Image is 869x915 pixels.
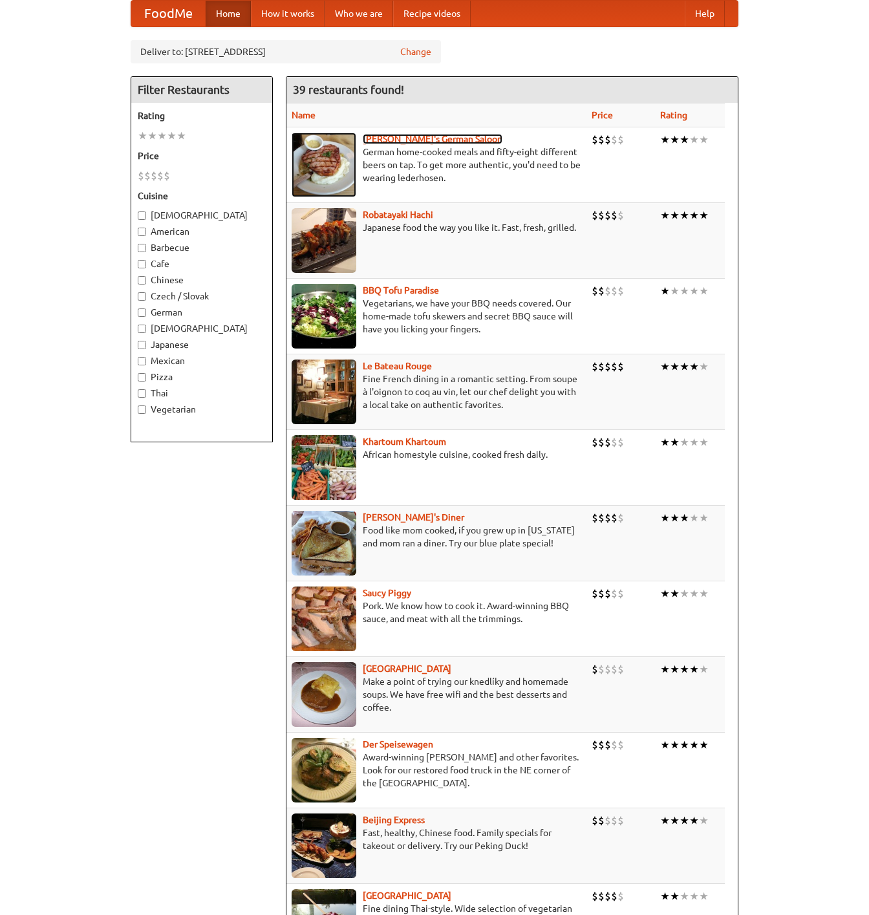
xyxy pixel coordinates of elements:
li: ★ [680,284,689,298]
li: ★ [699,435,709,449]
label: Thai [138,387,266,400]
li: ★ [689,360,699,374]
li: ★ [660,813,670,828]
li: ★ [147,129,157,143]
label: Cafe [138,257,266,270]
li: $ [605,511,611,525]
li: $ [611,208,617,222]
li: $ [592,587,598,601]
li: $ [617,360,624,374]
li: $ [617,511,624,525]
li: ★ [689,813,699,828]
label: [DEMOGRAPHIC_DATA] [138,322,266,335]
li: ★ [699,511,709,525]
li: ★ [680,208,689,222]
li: $ [598,587,605,601]
input: Chinese [138,276,146,285]
a: FoodMe [131,1,206,27]
li: $ [605,360,611,374]
img: beijing.jpg [292,813,356,878]
li: ★ [660,587,670,601]
li: $ [617,435,624,449]
li: ★ [680,133,689,147]
img: bateaurouge.jpg [292,360,356,424]
h5: Cuisine [138,189,266,202]
li: $ [598,738,605,752]
li: $ [605,133,611,147]
input: American [138,228,146,236]
li: $ [605,662,611,676]
li: ★ [699,284,709,298]
img: khartoum.jpg [292,435,356,500]
label: [DEMOGRAPHIC_DATA] [138,209,266,222]
b: [GEOGRAPHIC_DATA] [363,890,451,901]
ng-pluralize: 39 restaurants found! [293,83,404,96]
li: $ [611,813,617,828]
li: ★ [689,435,699,449]
li: ★ [689,662,699,676]
li: $ [605,435,611,449]
li: ★ [689,889,699,903]
li: ★ [680,435,689,449]
li: $ [598,662,605,676]
li: $ [592,133,598,147]
li: $ [617,208,624,222]
img: sallys.jpg [292,511,356,576]
li: ★ [670,662,680,676]
a: Name [292,110,316,120]
p: Fast, healthy, Chinese food. Family specials for takeout or delivery. Try our Peking Duck! [292,826,581,852]
li: $ [611,662,617,676]
div: Deliver to: [STREET_ADDRESS] [131,40,441,63]
li: ★ [660,284,670,298]
input: Barbecue [138,244,146,252]
li: ★ [699,360,709,374]
b: Le Bateau Rouge [363,361,432,371]
li: ★ [670,738,680,752]
li: $ [617,587,624,601]
li: $ [611,511,617,525]
a: Robatayaki Hachi [363,210,433,220]
label: Chinese [138,274,266,286]
label: German [138,306,266,319]
li: ★ [670,208,680,222]
li: $ [611,738,617,752]
li: ★ [670,435,680,449]
h5: Price [138,149,266,162]
p: Pork. We know how to cook it. Award-winning BBQ sauce, and meat with all the trimmings. [292,599,581,625]
li: $ [598,208,605,222]
li: ★ [689,208,699,222]
a: Der Speisewagen [363,739,433,749]
input: Mexican [138,357,146,365]
a: Change [400,45,431,58]
p: Award-winning [PERSON_NAME] and other favorites. Look for our restored food truck in the NE corne... [292,751,581,790]
li: $ [592,284,598,298]
li: ★ [680,662,689,676]
li: $ [611,360,617,374]
a: Beijing Express [363,815,425,825]
li: $ [598,133,605,147]
li: $ [592,813,598,828]
p: Vegetarians, we have your BBQ needs covered. Our home-made tofu skewers and secret BBQ sauce will... [292,297,581,336]
li: ★ [689,511,699,525]
li: ★ [699,133,709,147]
b: [GEOGRAPHIC_DATA] [363,663,451,674]
li: ★ [699,889,709,903]
b: [PERSON_NAME]'s German Saloon [363,134,502,144]
li: $ [151,169,157,183]
li: ★ [670,133,680,147]
li: $ [611,133,617,147]
label: Mexican [138,354,266,367]
li: $ [611,435,617,449]
input: Japanese [138,341,146,349]
b: [PERSON_NAME]'s Diner [363,512,464,522]
h4: Filter Restaurants [131,77,272,103]
a: Rating [660,110,687,120]
li: ★ [680,738,689,752]
p: African homestyle cuisine, cooked fresh daily. [292,448,581,461]
li: ★ [680,511,689,525]
b: Khartoum Khartoum [363,436,446,447]
li: $ [617,133,624,147]
li: ★ [177,129,186,143]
